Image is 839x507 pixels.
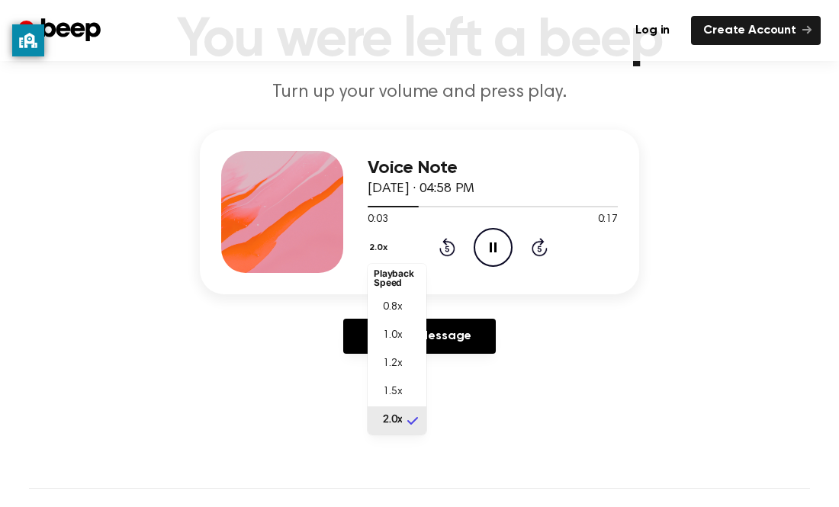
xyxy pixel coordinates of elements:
span: 1.0x [383,328,402,344]
span: 0.8x [383,300,402,316]
a: Create Account [691,16,821,45]
h3: Voice Note [368,158,618,178]
a: Log in [623,16,682,45]
span: 1.5x [383,384,402,400]
button: privacy banner [12,24,44,56]
a: Reply to Message [343,319,496,354]
ul: 2.0x [368,264,426,435]
span: 1.2x [383,356,402,372]
li: Playback Speed [368,263,426,294]
span: 0:03 [368,212,387,228]
p: Turn up your volume and press play. [127,80,712,105]
span: 2.0x [383,412,402,428]
a: Beep [18,16,104,46]
span: [DATE] · 04:58 PM [368,182,474,196]
button: 2.0x [368,235,394,261]
span: 0:17 [598,212,618,228]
